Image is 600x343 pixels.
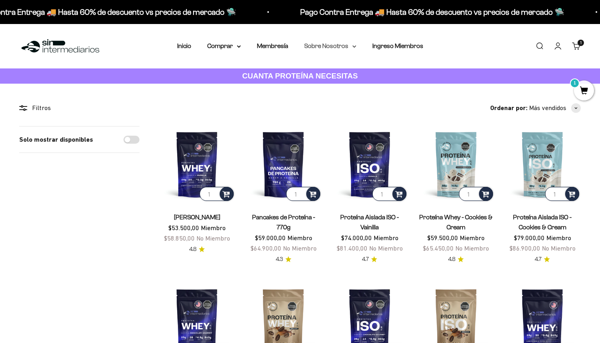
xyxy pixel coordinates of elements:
span: $86.900,00 [509,245,540,252]
span: 4.7 [535,255,541,264]
span: No Miembro [455,245,489,252]
span: $81.400,00 [337,245,368,252]
span: Miembro [460,234,485,241]
a: Proteína Aislada ISO - Vainilla [340,214,399,231]
a: Proteína Whey - Cookies & Cream [419,214,493,231]
strong: CUANTA PROTEÍNA NECESITAS [242,72,358,80]
a: 4.84.8 de 5.0 estrellas [189,245,205,254]
a: Inicio [177,42,191,49]
a: Ingreso Miembros [372,42,423,49]
span: $64.900,00 [251,245,281,252]
span: 4.3 [276,255,283,264]
span: Más vendidos [529,103,566,113]
span: $79.000,00 [514,234,545,241]
span: 1 [580,41,582,45]
a: Pancakes de Proteína - 770g [252,214,315,231]
a: 4.84.8 de 5.0 estrellas [448,255,464,264]
span: No Miembro [542,245,576,252]
mark: 1 [570,78,580,88]
span: Miembro [546,234,571,241]
span: 4.7 [362,255,369,264]
a: [PERSON_NAME] [174,214,220,221]
p: Pago Contra Entrega 🚚 Hasta 60% de descuento vs precios de mercado 🛸 [294,6,558,18]
span: Ordenar por: [490,103,527,113]
span: $74.000,00 [341,234,372,241]
a: 4.74.7 de 5.0 estrellas [535,255,550,264]
a: Proteína Aislada ISO - Cookies & Cream [513,214,572,231]
label: Solo mostrar disponibles [19,134,93,145]
span: No Miembro [196,235,230,242]
span: No Miembro [283,245,317,252]
span: 4.8 [448,255,455,264]
summary: Sobre Nosotros [304,41,356,51]
span: $59.500,00 [427,234,458,241]
a: 4.34.3 de 5.0 estrellas [276,255,291,264]
a: 4.74.7 de 5.0 estrellas [362,255,377,264]
span: $53.500,00 [168,224,199,231]
span: No Miembro [369,245,403,252]
button: Más vendidos [529,103,581,113]
span: 4.8 [189,245,196,254]
span: $65.450,00 [423,245,454,252]
div: Filtros [19,103,139,113]
span: $59.000,00 [255,234,286,241]
span: Miembro [201,224,226,231]
span: $58.850,00 [164,235,195,242]
span: Miembro [374,234,398,241]
span: Miembro [287,234,312,241]
a: 1 [574,87,594,96]
summary: Comprar [207,41,241,51]
a: Membresía [257,42,288,49]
